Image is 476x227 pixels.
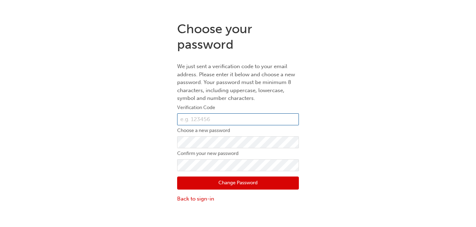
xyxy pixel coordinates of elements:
button: Change Password [177,177,299,190]
label: Verification Code [177,103,299,112]
p: We just sent a verification code to your email address. Please enter it below and choose a new pa... [177,62,299,102]
a: Back to sign-in [177,195,299,203]
input: e.g. 123456 [177,113,299,125]
label: Choose a new password [177,126,299,135]
h1: Choose your password [177,21,299,52]
label: Confirm your new password [177,149,299,158]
